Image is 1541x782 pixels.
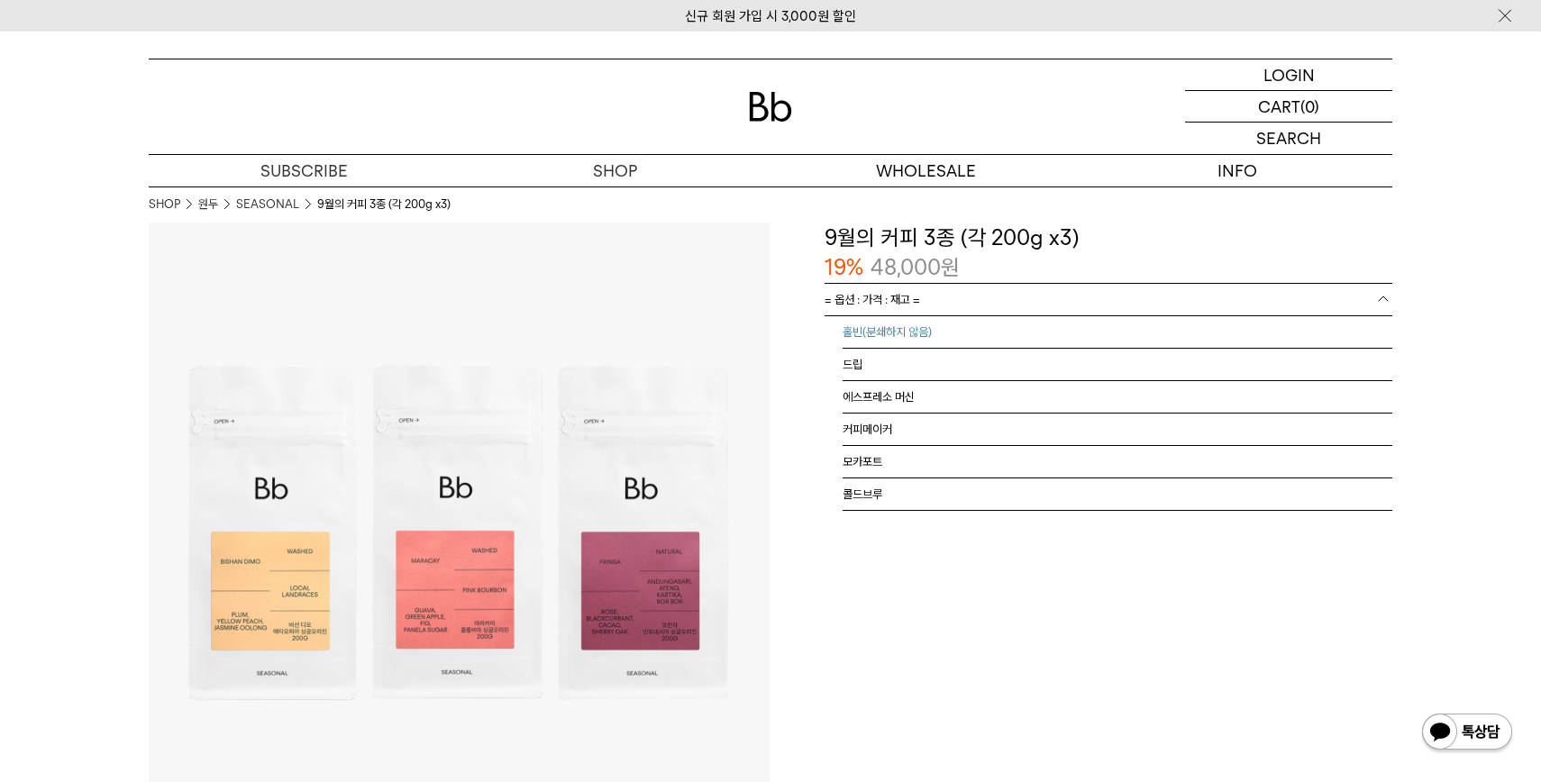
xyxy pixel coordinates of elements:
p: LOGIN [1263,59,1315,90]
img: 카카오톡 채널 1:1 채팅 버튼 [1420,712,1514,755]
p: CART [1258,91,1300,122]
h3: 9월의 커피 3종 (각 200g x3) [825,223,1392,253]
p: (0) [1300,91,1319,122]
img: 로고 [749,92,792,122]
li: 에스프레소 머신 [843,381,1392,414]
a: 신규 회원 가입 시 3,000원 할인 [685,8,856,24]
a: CART (0) [1185,91,1392,123]
a: SUBSCRIBE [149,155,460,186]
span: 원 [941,254,960,280]
p: INFO [1081,155,1392,186]
a: SHOP [149,195,180,214]
li: 콜드브루 [843,478,1392,511]
li: 드립 [843,349,1392,381]
a: 원두 [198,195,218,214]
p: SEARCH [1256,123,1321,154]
li: 모카포트 [843,446,1392,478]
a: SEASONAL [236,195,299,214]
a: SHOP [460,155,770,186]
a: LOGIN [1185,59,1392,91]
span: = 옵션 : 가격 : 재고 = [825,284,920,315]
p: WHOLESALE [770,155,1081,186]
p: 48,000 [871,252,960,283]
li: 홀빈(분쇄하지 않음) [843,316,1392,349]
li: 커피메이커 [843,414,1392,446]
li: 9월의 커피 3종 (각 200g x3) [317,195,451,214]
p: 19% [825,252,863,283]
